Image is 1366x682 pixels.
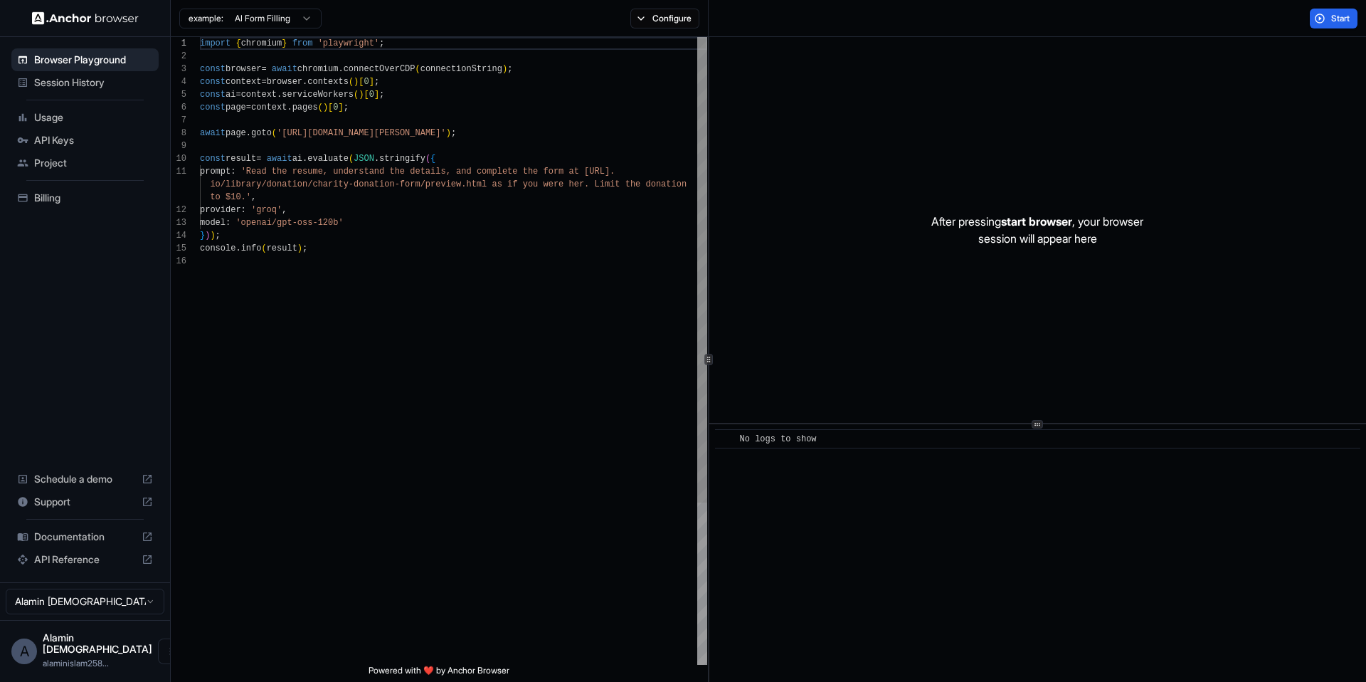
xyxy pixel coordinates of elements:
[210,179,466,189] span: io/library/donation/charity-donation-form/preview.
[235,38,240,48] span: {
[333,103,338,112] span: 0
[451,128,456,138] span: ;
[200,154,226,164] span: const
[34,156,153,170] span: Project
[11,129,159,152] div: API Keys
[171,204,186,216] div: 12
[307,77,349,87] span: contexts
[251,128,272,138] span: goto
[379,38,384,48] span: ;
[189,13,223,24] span: example:
[369,90,374,100] span: 0
[200,243,235,253] span: console
[1001,214,1072,229] span: start browser
[171,37,186,50] div: 1
[158,639,184,664] button: Open menu
[241,90,277,100] span: context
[171,216,186,229] div: 13
[200,64,226,74] span: const
[297,64,339,74] span: chromium
[200,231,205,241] span: }
[205,231,210,241] span: )
[11,71,159,94] div: Session History
[328,103,333,112] span: [
[200,128,226,138] span: await
[226,64,261,74] span: browser
[420,64,502,74] span: connectionString
[379,90,384,100] span: ;
[349,154,354,164] span: (
[338,64,343,74] span: .
[267,77,302,87] span: browser
[11,525,159,548] div: Documentation
[430,154,435,164] span: {
[267,243,297,253] span: result
[171,127,186,140] div: 8
[302,243,307,253] span: ;
[171,152,186,165] div: 10
[171,114,186,127] div: 7
[200,38,231,48] span: import
[200,103,226,112] span: const
[323,103,328,112] span: )
[722,432,729,446] span: ​
[11,468,159,490] div: Schedule a demo
[11,106,159,129] div: Usage
[11,48,159,71] div: Browser Playground
[931,213,1143,247] p: After pressing , your browser session will appear here
[497,167,615,177] span: lete the form at [URL].
[359,90,364,100] span: )
[251,103,287,112] span: context
[318,103,323,112] span: (
[272,64,297,74] span: await
[171,50,186,63] div: 2
[507,64,512,74] span: ;
[226,128,246,138] span: page
[34,191,153,205] span: Billing
[277,128,446,138] span: '[URL][DOMAIN_NAME][PERSON_NAME]'
[292,38,313,48] span: from
[235,90,240,100] span: =
[251,205,282,215] span: 'groq'
[359,77,364,87] span: [
[344,103,349,112] span: ;
[171,255,186,268] div: 16
[349,77,354,87] span: (
[200,205,241,215] span: provider
[1310,9,1357,28] button: Start
[200,218,226,228] span: model
[34,75,153,90] span: Session History
[364,77,369,87] span: 0
[307,154,349,164] span: evaluate
[235,243,240,253] span: .
[241,205,246,215] span: :
[171,88,186,101] div: 5
[43,631,152,655] span: Alamin Islam
[34,530,136,544] span: Documentation
[216,231,221,241] span: ;
[171,165,186,178] div: 11
[502,64,507,74] span: )
[200,90,226,100] span: const
[34,552,136,567] span: API Reference
[740,434,817,444] span: No logs to show
[446,128,451,138] span: )
[200,77,226,87] span: const
[338,103,343,112] span: ]
[34,110,153,125] span: Usage
[241,243,262,253] span: info
[1331,13,1351,24] span: Start
[171,140,186,152] div: 9
[415,64,420,74] span: (
[235,218,343,228] span: 'openai/gpt-oss-120b'
[171,229,186,242] div: 14
[34,133,153,147] span: API Keys
[302,154,307,164] span: .
[226,103,246,112] span: page
[287,103,292,112] span: .
[43,658,109,668] span: alaminislam25807@gmail.com
[272,128,277,138] span: (
[246,103,251,112] span: =
[241,38,282,48] span: chromium
[354,90,359,100] span: (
